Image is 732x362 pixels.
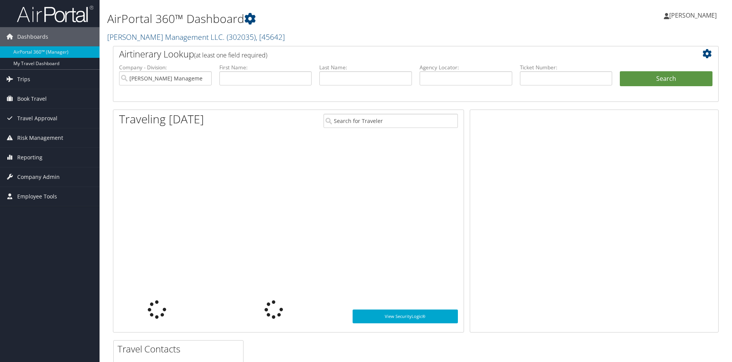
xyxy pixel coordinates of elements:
[353,310,458,323] a: View SecurityLogic®
[219,64,312,71] label: First Name:
[17,128,63,147] span: Risk Management
[17,109,57,128] span: Travel Approval
[324,114,458,128] input: Search for Traveler
[256,32,285,42] span: , [ 45642 ]
[664,4,724,27] a: [PERSON_NAME]
[118,342,243,355] h2: Travel Contacts
[669,11,717,20] span: [PERSON_NAME]
[107,32,285,42] a: [PERSON_NAME] Management LLC.
[17,70,30,89] span: Trips
[119,64,212,71] label: Company - Division:
[17,5,93,23] img: airportal-logo.png
[119,48,662,61] h2: Airtinerary Lookup
[17,89,47,108] span: Book Travel
[17,167,60,187] span: Company Admin
[319,64,412,71] label: Last Name:
[17,27,48,46] span: Dashboards
[620,71,712,87] button: Search
[107,11,519,27] h1: AirPortal 360™ Dashboard
[119,111,204,127] h1: Traveling [DATE]
[227,32,256,42] span: ( 302035 )
[17,187,57,206] span: Employee Tools
[420,64,512,71] label: Agency Locator:
[194,51,267,59] span: (at least one field required)
[520,64,613,71] label: Ticket Number:
[17,148,42,167] span: Reporting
